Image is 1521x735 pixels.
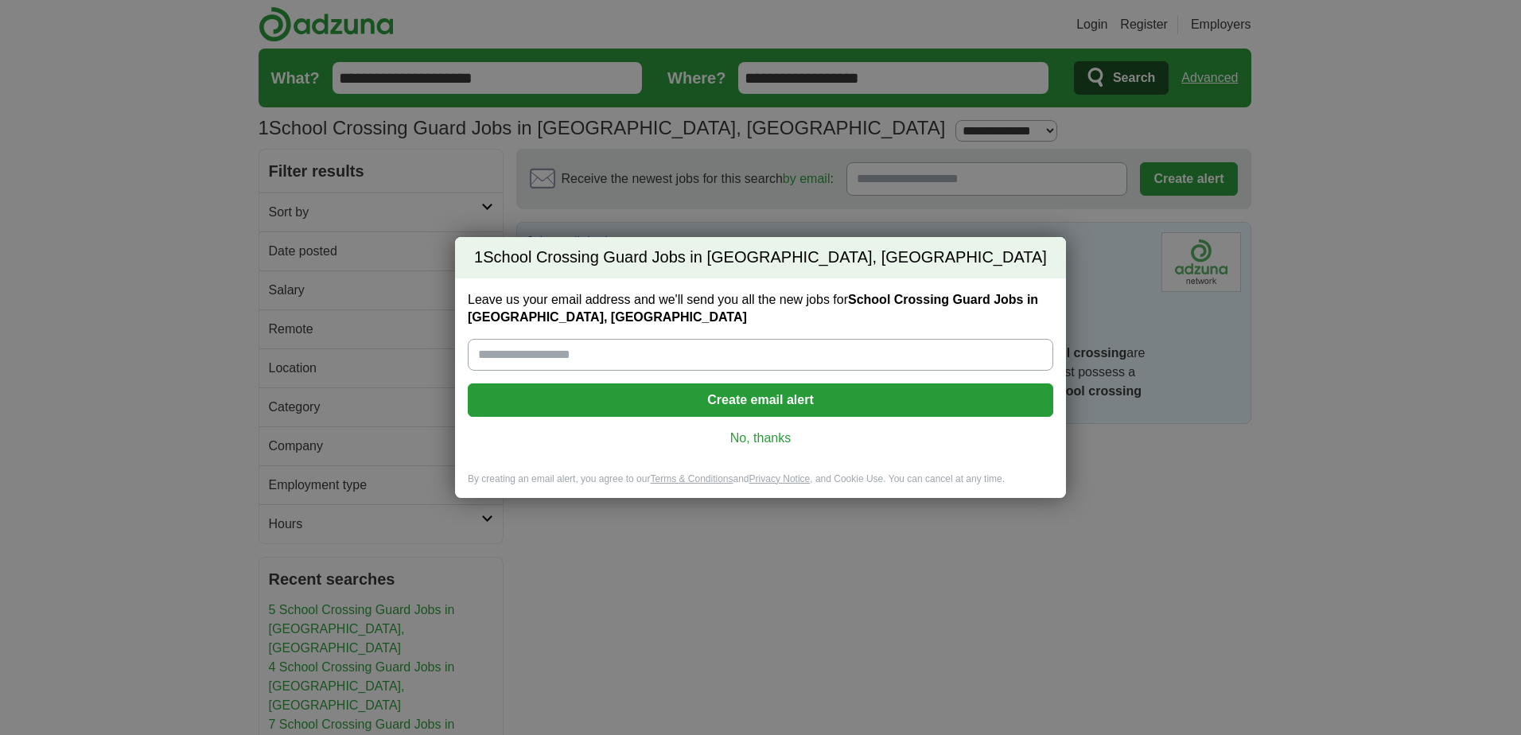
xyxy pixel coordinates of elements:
[455,237,1066,278] h2: School Crossing Guard Jobs in [GEOGRAPHIC_DATA], [GEOGRAPHIC_DATA]
[480,430,1041,447] a: No, thanks
[468,383,1053,417] button: Create email alert
[468,291,1053,326] label: Leave us your email address and we'll send you all the new jobs for
[749,473,811,484] a: Privacy Notice
[650,473,733,484] a: Terms & Conditions
[455,472,1066,499] div: By creating an email alert, you agree to our and , and Cookie Use. You can cancel at any time.
[468,293,1038,324] strong: School Crossing Guard Jobs in [GEOGRAPHIC_DATA], [GEOGRAPHIC_DATA]
[474,247,483,269] span: 1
